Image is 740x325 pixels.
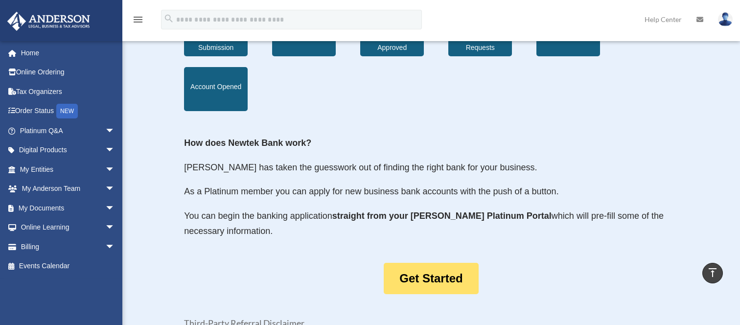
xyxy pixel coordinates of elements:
a: Order StatusNEW [7,101,130,121]
p: [PERSON_NAME] has taken the guesswork out of finding the right bank for your business. [184,160,678,185]
span: arrow_drop_down [105,121,125,141]
a: Online Ordering [7,63,130,82]
img: Anderson Advisors Platinum Portal [4,12,93,31]
a: Billingarrow_drop_down [7,237,130,256]
a: My Entitiesarrow_drop_down [7,160,130,179]
span: arrow_drop_down [105,218,125,238]
p: You can begin the banking application which will pre-fill some of the necessary information. [184,209,678,239]
span: arrow_drop_down [105,160,125,180]
a: Tax Organizers [7,82,130,101]
a: Home [7,43,130,63]
i: vertical_align_top [707,267,718,279]
i: menu [132,14,144,25]
a: menu [132,17,144,25]
strong: How does Newtek Bank work? [184,138,311,148]
a: My Documentsarrow_drop_down [7,198,130,218]
div: Account Opened [184,67,248,111]
span: arrow_drop_down [105,198,125,218]
a: Online Learningarrow_drop_down [7,218,130,237]
a: My Anderson Teamarrow_drop_down [7,179,130,199]
strong: straight from your [PERSON_NAME] Platinum Portal [332,211,552,221]
img: User Pic [718,12,733,26]
i: search [163,13,174,24]
a: Digital Productsarrow_drop_down [7,140,130,160]
div: NEW [56,104,78,118]
a: Events Calendar [7,256,130,276]
span: arrow_drop_down [105,237,125,257]
a: vertical_align_top [702,263,723,283]
span: arrow_drop_down [105,140,125,161]
p: As a Platinum member you can apply for new business bank accounts with the push of a button. [184,184,678,209]
span: arrow_drop_down [105,179,125,199]
a: Platinum Q&Aarrow_drop_down [7,121,130,140]
a: Get Started [384,263,478,295]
